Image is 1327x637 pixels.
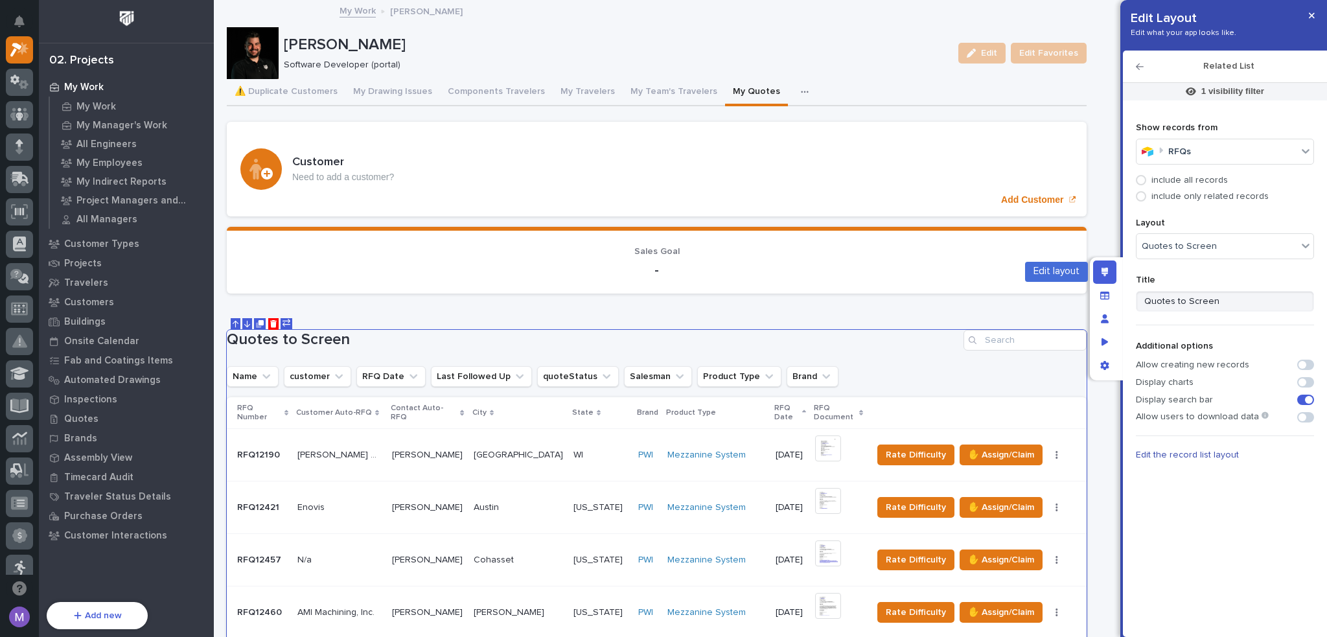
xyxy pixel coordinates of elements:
[39,234,214,253] a: Customer Types
[637,406,658,420] p: Brand
[634,247,680,256] span: Sales Goal
[776,555,805,566] p: [DATE]
[968,605,1034,620] span: ✋ Assign/Claim
[292,172,394,183] p: Need to add a customer?
[1201,86,1264,97] p: 1 visibility filter
[474,500,502,513] p: Austin
[13,72,236,93] p: How can we help?
[1131,10,1236,26] p: Edit Layout
[1136,411,1259,423] label: Allow users to download data
[1093,354,1116,377] div: App settings
[44,213,164,224] div: We're available if you need us!
[573,447,586,461] p: WI
[814,401,856,425] p: RFQ Document
[623,79,725,106] button: My Team's Travelers
[474,447,566,461] p: [GEOGRAPHIC_DATA]
[40,277,105,288] span: [PERSON_NAME]
[26,278,36,288] img: 1736555164131-43832dd5-751b-4058-ba23-39d91318e5a0
[1136,450,1239,459] a: Edit the record list layout
[787,366,838,387] button: Brand
[1136,377,1194,388] label: Display charts
[440,79,553,106] button: Components Travelers
[390,3,463,17] p: [PERSON_NAME]
[91,341,157,351] a: Powered byPylon
[1136,264,1314,286] p: Title
[256,320,264,328] div: Duplicate
[960,550,1043,570] button: ✋ Assign/Claim
[13,245,87,255] div: Past conversations
[697,366,781,387] button: Product Type
[76,101,116,113] p: My Work
[638,607,653,618] a: PWI
[201,242,236,258] button: See all
[39,487,214,506] a: Traveler Status Details
[1131,29,1236,38] p: Edit what your app looks like.
[958,43,1006,64] button: Edit
[49,54,114,68] div: 02. Projects
[39,506,214,526] a: Purchase Orders
[638,555,653,566] a: PWI
[392,605,465,618] p: [PERSON_NAME]
[13,165,23,175] div: 📖
[39,467,214,487] a: Timecard Audit
[64,238,139,250] p: Customer Types
[129,342,157,351] span: Pylon
[39,312,214,331] a: Buildings
[960,497,1043,518] button: ✋ Assign/Claim
[108,312,112,323] span: •
[573,552,625,566] p: [US_STATE]
[64,82,104,93] p: My Work
[64,258,102,270] p: Projects
[776,450,805,461] p: [DATE]
[284,36,948,54] p: [PERSON_NAME]
[233,320,238,328] div: Move Up
[8,158,76,181] a: 📖Help Docs
[6,8,33,35] button: Notifications
[64,530,167,542] p: Customer Interactions
[1001,194,1063,205] p: Add Customer
[39,428,214,448] a: Brands
[64,316,106,328] p: Buildings
[284,60,943,71] p: Software Developer (portal)
[115,312,141,323] span: [DATE]
[44,200,213,213] div: Start new chat
[472,406,487,420] p: City
[968,447,1034,463] span: ✋ Assign/Claim
[64,277,108,289] p: Travelers
[237,401,281,425] p: RFQ Number
[667,502,746,513] a: Mezzanine System
[474,605,547,618] p: [PERSON_NAME]
[1093,261,1116,284] div: Edit layout
[638,502,653,513] a: PWI
[227,79,345,106] button: ⚠️ Duplicate Customers
[39,292,214,312] a: Customers
[50,135,214,153] a: All Engineers
[392,447,465,461] p: Dennis Konieczny
[76,176,167,188] p: My Indirect Reports
[50,154,214,172] a: My Employees
[64,297,114,308] p: Customers
[1136,360,1249,371] label: Allow creating new records
[1093,307,1116,330] div: Manage users
[227,534,1087,586] tr: RFQ12457RFQ12457 N/aN/a [PERSON_NAME][PERSON_NAME] CohassetCohasset [US_STATE][US_STATE] PWI Mezz...
[39,351,214,370] a: Fab and Coatings Items
[981,47,997,59] span: Edit
[964,330,1087,351] div: Search
[220,204,236,220] button: Start new chat
[13,265,34,286] img: Brittany
[292,156,394,170] h3: Customer
[39,448,214,467] a: Assembly View
[254,318,266,330] button: Duplicate
[638,450,653,461] a: PWI
[431,366,532,387] button: Last Followed Up
[16,16,33,36] div: Notifications
[64,375,161,386] p: Automated Drawings
[474,552,516,566] p: Cohasset
[231,318,240,330] button: Move Up
[1136,112,1314,133] p: Show records from
[237,605,284,618] p: RFQ12460
[296,406,372,420] p: Customer Auto-RFQ
[284,366,351,387] button: customer
[115,277,141,288] span: [DATE]
[39,370,214,389] a: Automated Drawings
